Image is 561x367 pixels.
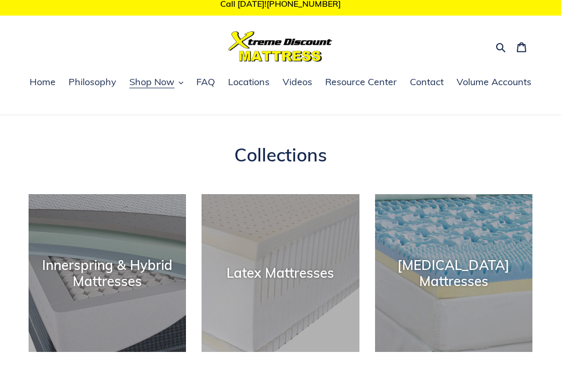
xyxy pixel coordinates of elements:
span: Resource Center [325,76,397,88]
h1: Collections [29,144,532,166]
a: Locations [223,75,275,90]
div: Latex Mattresses [202,265,359,281]
div: [MEDICAL_DATA] Mattresses [375,257,532,289]
a: Resource Center [320,75,402,90]
span: Home [30,76,56,88]
span: Videos [283,76,312,88]
a: FAQ [191,75,220,90]
span: Locations [228,76,270,88]
span: FAQ [196,76,215,88]
span: Volume Accounts [457,76,531,88]
a: Latex Mattresses [202,194,359,351]
a: Philosophy [63,75,122,90]
span: Contact [410,76,444,88]
a: Home [24,75,61,90]
a: Videos [277,75,317,90]
a: Contact [405,75,449,90]
img: Xtreme Discount Mattress [229,31,332,62]
a: Volume Accounts [451,75,537,90]
span: Shop Now [129,76,175,88]
button: Shop Now [124,75,189,90]
a: [MEDICAL_DATA] Mattresses [375,194,532,351]
a: Innerspring & Hybrid Mattresses [29,194,186,351]
div: Innerspring & Hybrid Mattresses [29,257,186,289]
span: Philosophy [69,76,116,88]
